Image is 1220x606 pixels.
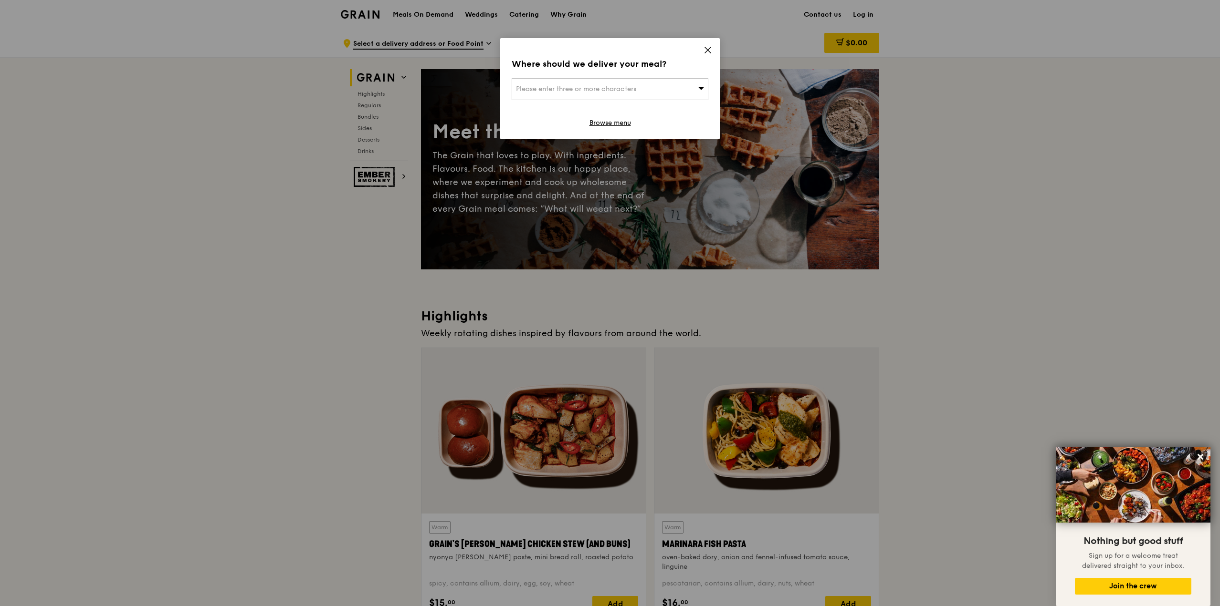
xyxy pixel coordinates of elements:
div: Where should we deliver your meal? [512,57,708,71]
a: Browse menu [589,118,631,128]
button: Close [1193,449,1208,464]
button: Join the crew [1075,578,1191,595]
span: Sign up for a welcome treat delivered straight to your inbox. [1082,552,1184,570]
span: Please enter three or more characters [516,85,636,93]
span: Nothing but good stuff [1083,535,1183,547]
img: DSC07876-Edit02-Large.jpeg [1056,447,1210,523]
